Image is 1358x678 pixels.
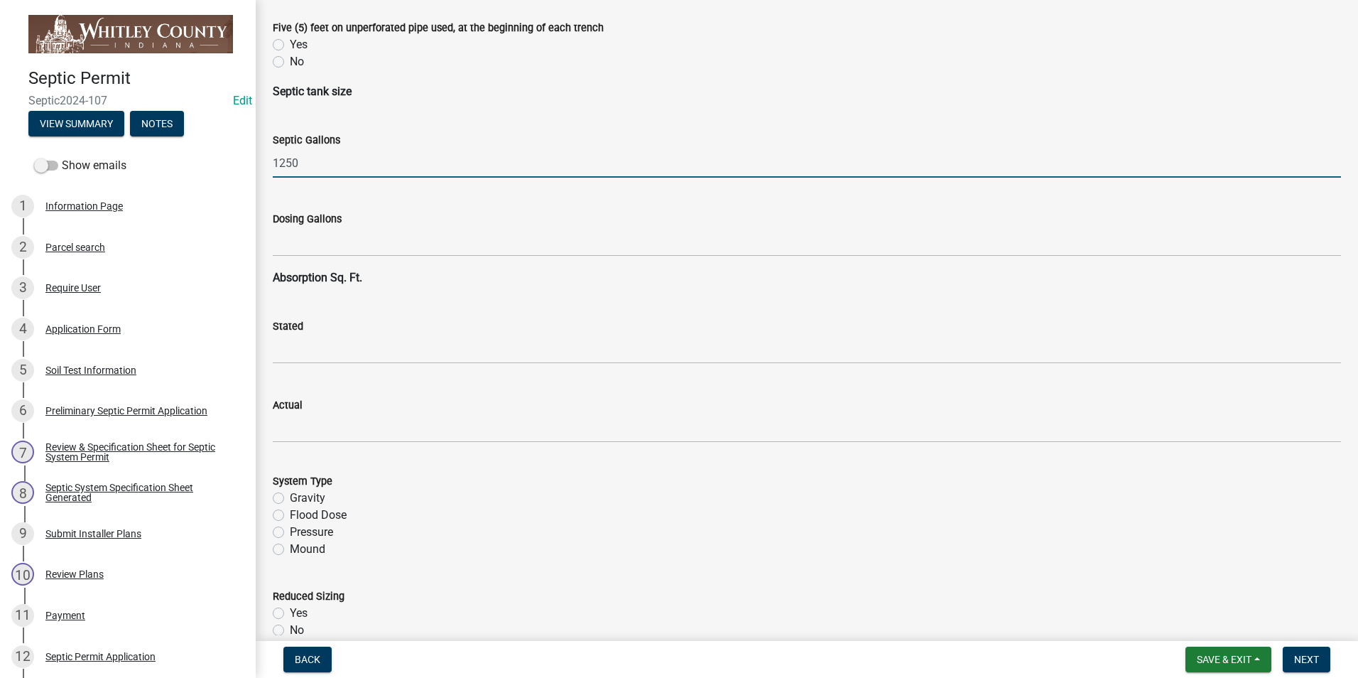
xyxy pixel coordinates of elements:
div: 5 [11,359,34,382]
div: 2 [11,236,34,259]
div: Soil Test Information [45,365,136,375]
label: Show emails [34,157,126,174]
div: 1 [11,195,34,217]
div: Parcel search [45,242,105,252]
div: Require User [45,283,101,293]
label: Dosing Gallons [273,215,342,225]
button: View Summary [28,111,124,136]
label: Actual [273,401,303,411]
img: Whitley County, Indiana [28,15,233,53]
wm-modal-confirm: Notes [130,119,184,131]
label: Flood Dose [290,507,347,524]
label: No [290,622,304,639]
button: Next [1283,647,1330,672]
h4: Septic Permit [28,68,244,89]
wm-modal-confirm: Summary [28,119,124,131]
div: Review Plans [45,569,104,579]
wm-modal-confirm: Edit Application Number [233,94,252,107]
div: 6 [11,399,34,422]
label: Stated [273,322,303,332]
label: Pressure [290,524,333,541]
div: 10 [11,563,34,586]
label: System Type [273,477,332,487]
label: Gravity [290,490,325,507]
div: Application Form [45,324,121,334]
button: Save & Exit [1185,647,1271,672]
label: Septic Gallons [273,136,340,146]
div: Septic Permit Application [45,652,156,662]
span: Save & Exit [1197,654,1251,665]
label: Reduced Sizing [273,592,344,602]
div: 11 [11,604,34,627]
button: Back [283,647,332,672]
div: Review & Specification Sheet for Septic System Permit [45,442,233,462]
div: 4 [11,318,34,340]
div: Septic System Specification Sheet Generated [45,483,233,502]
strong: Absorption Sq. Ft. [273,271,362,284]
div: Payment [45,610,85,620]
span: Septic2024-107 [28,94,227,107]
label: Yes [290,36,308,53]
a: Edit [233,94,252,107]
div: Preliminary Septic Permit Application [45,406,207,416]
label: Mound [290,541,325,558]
label: Yes [290,605,308,622]
div: 8 [11,481,34,504]
div: Information Page [45,201,123,211]
div: Submit Installer Plans [45,529,141,539]
label: No [290,53,304,70]
div: 3 [11,276,34,299]
strong: Septic tank size [273,85,352,98]
button: Notes [130,111,184,136]
span: Back [295,654,320,665]
div: 12 [11,645,34,668]
label: Five (5) feet on unperforated pipe used, at the beginning of each trench [273,23,604,33]
div: 7 [11,441,34,463]
div: 9 [11,522,34,545]
span: Next [1294,654,1319,665]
